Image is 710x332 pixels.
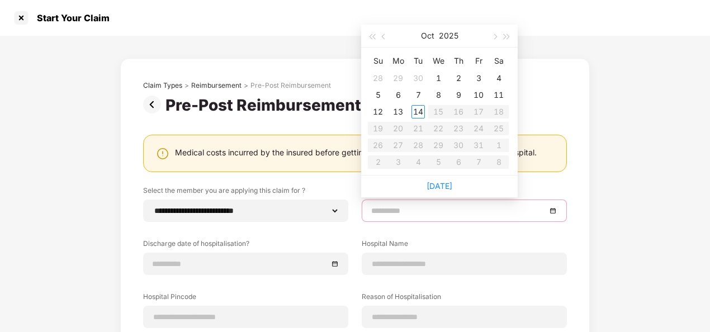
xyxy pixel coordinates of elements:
div: Pre-Post Reimbursement [165,96,366,115]
div: 11 [492,88,505,102]
td: 2025-10-13 [388,103,408,120]
div: 29 [391,72,405,85]
td: 2025-10-10 [468,87,489,103]
div: Start Your Claim [30,12,110,23]
div: 10 [472,88,485,102]
div: > [244,81,248,90]
td: 2025-10-02 [448,70,468,87]
td: 2025-10-06 [388,87,408,103]
label: Reason of Hospitalisation [362,292,567,306]
td: 2025-09-29 [388,70,408,87]
div: 5 [371,88,385,102]
label: Hospital Name [362,239,567,253]
div: 28 [371,72,385,85]
div: 13 [391,105,405,118]
td: 2025-10-12 [368,103,388,120]
div: Pre-Post Reimbursement [250,81,331,90]
label: Hospital Pincode [143,292,348,306]
div: 9 [452,88,465,102]
td: 2025-10-03 [468,70,489,87]
div: 30 [411,72,425,85]
button: 2025 [439,25,458,47]
div: 12 [371,105,385,118]
td: 2025-10-08 [428,87,448,103]
div: 4 [492,72,505,85]
div: Claim Types [143,81,182,90]
td: 2025-09-30 [408,70,428,87]
th: Th [448,52,468,70]
div: 2 [452,72,465,85]
label: Discharge date of hospitalisation? [143,239,348,253]
div: 14 [411,105,425,118]
div: 7 [411,88,425,102]
td: 2025-09-28 [368,70,388,87]
th: Mo [388,52,408,70]
label: Select the member you are applying this claim for ? [143,186,348,200]
th: Su [368,52,388,70]
div: 6 [391,88,405,102]
td: 2025-10-09 [448,87,468,103]
td: 2025-10-11 [489,87,509,103]
th: We [428,52,448,70]
div: Reimbursement [191,81,242,90]
td: 2025-10-01 [428,70,448,87]
th: Fr [468,52,489,70]
div: 8 [432,88,445,102]
td: 2025-10-04 [489,70,509,87]
a: [DATE] [427,181,452,191]
div: 3 [472,72,485,85]
div: 1 [432,72,445,85]
img: svg+xml;base64,PHN2ZyBpZD0iUHJldi0zMngzMiIgeG1sbnM9Imh0dHA6Ly93d3cudzMub3JnLzIwMDAvc3ZnIiB3aWR0aD... [143,96,165,113]
img: svg+xml;base64,PHN2ZyBpZD0iV2FybmluZ18tXzI0eDI0IiBkYXRhLW5hbWU9Ildhcm5pbmcgLSAyNHgyNCIgeG1sbnM9Im... [156,147,169,160]
td: 2025-10-05 [368,87,388,103]
div: > [184,81,189,90]
th: Tu [408,52,428,70]
button: Oct [421,25,434,47]
td: 2025-10-14 [408,103,428,120]
td: 2025-10-07 [408,87,428,103]
div: Medical costs incurred by the insured before getting admitted or after discharge from the hospital. [175,147,537,158]
th: Sa [489,52,509,70]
